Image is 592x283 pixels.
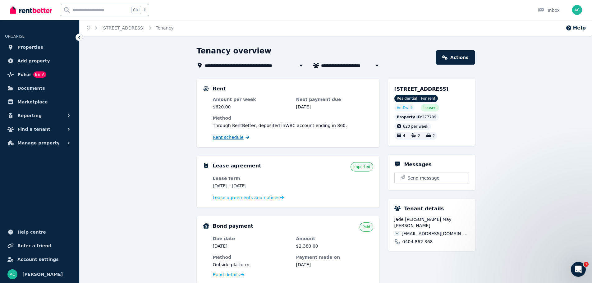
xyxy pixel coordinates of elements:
span: Add property [17,57,50,65]
span: Property ID [397,115,421,120]
div: Inbox [538,7,560,13]
span: Find a tenant [17,126,50,133]
a: Refer a friend [5,240,74,252]
span: Paid [362,225,370,230]
h5: Messages [404,161,432,168]
img: RentBetter [10,5,52,15]
h5: Rent [213,85,226,93]
span: 620 per week [403,124,429,129]
a: Marketplace [5,96,74,108]
span: Help centre [17,228,46,236]
img: Rental Payments [203,86,209,91]
dt: Payment made on [296,254,373,260]
dd: [DATE] [213,243,290,249]
dt: Method [213,254,290,260]
dt: Method [213,115,373,121]
h5: Tenant details [404,205,444,212]
span: Lease agreements and notices [213,194,280,201]
span: Account settings [17,256,59,263]
dd: $620.00 [213,104,290,110]
h5: Bond payment [213,222,253,230]
span: Residential | For rent [394,95,438,102]
span: 0404 862 368 [402,239,433,245]
span: Pulse [17,71,31,78]
span: 4 [403,134,406,138]
iframe: Intercom live chat [571,262,586,277]
dd: [DATE] [296,262,373,268]
span: Through RentBetter , deposited in WBC account ending in 860 . [213,123,347,128]
span: Refer a friend [17,242,51,249]
span: Marketplace [17,98,48,106]
a: PulseBETA [5,68,74,81]
dd: Outside platform [213,262,290,268]
a: Add property [5,55,74,67]
button: Help [566,24,586,32]
span: Ctrl [131,6,141,14]
span: Send message [408,175,440,181]
nav: Breadcrumb [80,20,181,36]
dt: Next payment due [296,96,373,103]
span: Ad: Draft [397,105,412,110]
a: [STREET_ADDRESS] [102,25,145,30]
dt: Amount per week [213,96,290,103]
dt: Amount [296,235,373,242]
span: Reporting [17,112,42,119]
span: Documents [17,84,45,92]
button: Send message [395,172,469,184]
span: Jade [PERSON_NAME] May [PERSON_NAME] [394,216,469,229]
a: Properties [5,41,74,53]
span: 2 [433,134,435,138]
button: Find a tenant [5,123,74,135]
a: Documents [5,82,74,94]
a: Account settings [5,253,74,266]
span: [PERSON_NAME] [22,271,63,278]
span: 1 [584,262,589,267]
span: ORGANISE [5,34,25,39]
dd: [DATE] [296,104,373,110]
img: Annemaree Colagiuri [7,269,17,279]
dd: [DATE] - [DATE] [213,183,290,189]
span: Tenancy [156,25,173,31]
span: 2 [418,134,420,138]
dt: Due date [213,235,290,242]
div: : 277789 [394,113,439,121]
button: Reporting [5,109,74,122]
span: BETA [33,71,46,78]
span: Imported [353,164,370,169]
span: k [144,7,146,12]
span: [EMAIL_ADDRESS][DOMAIN_NAME] [402,231,469,237]
span: Rent schedule [213,134,244,140]
a: Actions [436,50,475,65]
a: Bond details [213,272,244,278]
a: Lease agreements and notices [213,194,284,201]
img: Bond Details [203,223,209,229]
a: Rent schedule [213,134,250,140]
h5: Lease agreement [213,162,261,170]
span: Properties [17,43,43,51]
dt: Lease term [213,175,290,181]
span: Bond details [213,272,240,278]
h1: Tenancy overview [197,46,272,56]
dd: $2,380.00 [296,243,373,249]
a: Help centre [5,226,74,238]
span: [STREET_ADDRESS] [394,86,449,92]
button: Manage property [5,137,74,149]
span: Manage property [17,139,60,147]
img: Annemaree Colagiuri [572,5,582,15]
span: Leased [423,105,436,110]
